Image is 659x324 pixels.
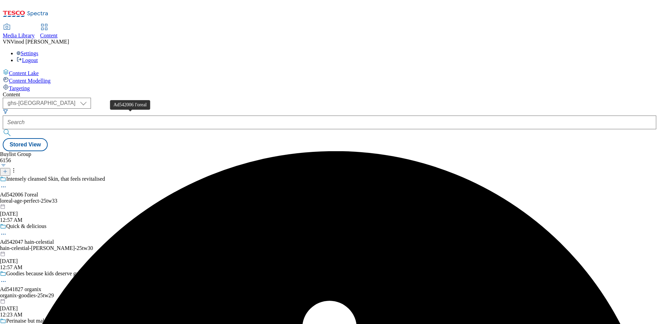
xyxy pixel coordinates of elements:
span: VN [3,39,11,45]
a: Logout [16,57,38,63]
a: Content [40,24,58,39]
span: Content Modelling [9,78,50,84]
a: Targeting [3,84,656,92]
span: Media Library [3,33,35,38]
span: Content [40,33,58,38]
div: Quick & delicious [6,223,46,229]
div: Perinaise but make it smoky [6,318,68,324]
button: Stored View [3,138,48,151]
svg: Search Filters [3,109,8,114]
div: Goodies because kids deserve great snacks [6,271,100,277]
div: Content [3,92,656,98]
a: Media Library [3,24,35,39]
div: Intensely cleansed Skin, that feels revitalised [6,176,105,182]
span: Targeting [9,85,30,91]
a: Settings [16,50,38,56]
span: Vinod [PERSON_NAME] [11,39,69,45]
input: Search [3,116,656,129]
span: Content Lake [9,70,39,76]
a: Content Modelling [3,76,656,84]
a: Content Lake [3,69,656,76]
